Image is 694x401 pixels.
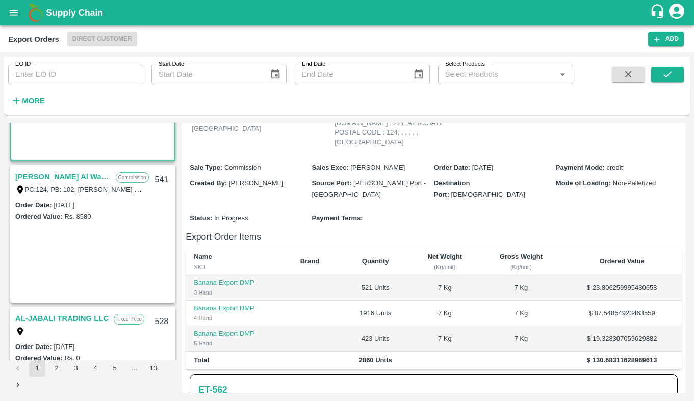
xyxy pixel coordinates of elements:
div: customer-support [650,4,667,22]
nav: pagination navigation [8,360,177,393]
label: End Date [302,60,325,68]
b: Sales Exec : [312,164,348,171]
button: page 1 [29,360,45,377]
b: Brand [300,257,320,265]
label: Select Products [445,60,485,68]
div: Export Orders [8,33,59,46]
p: Fixed Price [114,314,144,325]
input: Select Products [441,68,553,81]
div: 541 [149,168,175,192]
div: account of current user [667,2,686,23]
div: 5 Hand [194,339,284,348]
input: Start Date [151,65,262,84]
b: Mode of Loading : [556,179,611,187]
strong: More [22,97,45,105]
b: Net Weight [428,253,462,260]
p: Al- Mawaleh central market [DOMAIN_NAME] : 221, AL RUSAYL POSTAL CODE : 124, , , , , , [GEOGRAPHI... [335,109,457,147]
td: $ 23.806259995430658 [562,275,682,301]
td: 1916 Units [341,301,409,326]
td: 521 Units [341,275,409,301]
label: [DATE] [54,343,75,351]
label: [DATE] [54,201,75,209]
button: Go to page 2 [48,360,65,377]
b: 2860 Units [359,356,392,364]
label: Rs. 0 [64,354,80,362]
label: Rs. 8580 [64,212,91,220]
span: [PERSON_NAME] [350,164,405,171]
button: Go to page 3 [68,360,84,377]
b: Destination Port : [434,179,470,198]
b: Payment Terms : [312,214,363,222]
div: 3 Hand [194,288,284,297]
button: Go to page 5 [107,360,123,377]
p: Banana Export DMP [194,304,284,313]
input: End Date [295,65,405,84]
b: Quantity [362,257,389,265]
b: Name [194,253,212,260]
div: (Kg/unit) [488,262,554,272]
button: Go to page 4 [87,360,104,377]
button: Open [556,68,569,81]
label: Order Date : [15,201,52,209]
h6: Export Order Items [186,230,682,244]
b: Source Port : [312,179,351,187]
img: logo [25,3,46,23]
label: Start Date [159,60,184,68]
button: open drawer [2,1,25,24]
button: Go to page 13 [145,360,162,377]
b: Created By : [190,179,227,187]
button: Add [648,32,684,46]
label: Ordered Value: [15,354,62,362]
b: Sale Type : [190,164,222,171]
p: Banana Export DMP [194,329,284,339]
h6: ET- 562 [198,383,227,397]
div: 4 Hand [194,313,284,323]
a: [PERSON_NAME] Al Wataniya LLC [15,170,111,183]
td: 7 Kg [480,275,562,301]
a: Supply Chain [46,6,650,20]
div: … [126,364,142,373]
a: ET-562 [198,383,227,397]
td: 7 Kg [409,275,480,301]
span: In Progress [214,214,248,222]
label: PC:124, PB: 102, [PERSON_NAME] Central Fruits & Vegetable Market [GEOGRAPHIC_DATA], [GEOGRAPHIC_D... [25,185,610,193]
button: More [8,92,47,110]
td: 7 Kg [480,326,562,352]
b: Status : [190,214,212,222]
b: $ 130.68311628969613 [587,356,657,364]
p: Commission [116,172,149,183]
span: [PERSON_NAME] [229,179,284,187]
button: Go to next page [10,377,26,393]
label: Order Date : [15,343,52,351]
div: SKU [194,262,284,272]
div: (Kg/unit) [418,262,472,272]
td: 7 Kg [409,326,480,352]
b: Payment Mode : [556,164,605,171]
td: 423 Units [341,326,409,352]
span: Non-Palletized [613,179,656,187]
label: Ordered Value: [15,212,62,220]
a: AL-JABALI TRADING LLC [15,312,109,325]
input: Enter EO ID [8,65,143,84]
td: $ 19.328307059629882 [562,326,682,352]
td: $ 87.54854923463559 [562,301,682,326]
td: 7 Kg [409,301,480,326]
p: Banana Export DMP [194,278,284,288]
b: Order Date : [434,164,471,171]
span: [DATE] [472,164,493,171]
label: EO ID [15,60,31,68]
b: Total [194,356,209,364]
span: [DEMOGRAPHIC_DATA] [451,191,525,198]
td: 7 Kg [480,301,562,326]
b: Supply Chain [46,8,103,18]
span: Commission [224,164,261,171]
span: [PERSON_NAME] Port - [GEOGRAPHIC_DATA] [312,179,426,198]
b: Gross Weight [500,253,543,260]
button: Choose date [266,65,285,84]
button: Choose date [409,65,428,84]
span: credit [607,164,623,171]
b: Ordered Value [600,257,645,265]
div: 528 [149,310,175,334]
